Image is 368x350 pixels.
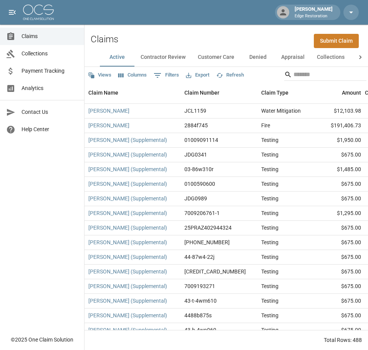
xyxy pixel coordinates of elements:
div: $675.00 [315,192,365,206]
div: Testing [261,268,278,275]
div: $675.00 [315,235,365,250]
div: Fire [261,122,270,129]
div: $675.00 [315,294,365,308]
div: dynamic tabs [100,48,353,67]
button: Show filters [152,69,181,82]
div: 43-h-4wn960 [184,326,216,334]
div: $675.00 [315,265,365,279]
div: Testing [261,282,278,290]
a: [PERSON_NAME] (Supplemental) [88,282,167,290]
a: [PERSON_NAME] (Supplemental) [88,195,167,202]
div: Amount [315,82,365,103]
button: Select columns [116,69,149,81]
div: Water Mitigation [261,107,301,115]
a: [PERSON_NAME] [88,107,129,115]
div: Testing [261,326,278,334]
span: Payment Tracking [22,67,78,75]
div: 25PRAZ402944324 [184,224,232,232]
div: Testing [261,253,278,261]
a: [PERSON_NAME] (Supplemental) [88,151,167,158]
img: ocs-logo-white-transparent.png [23,5,54,20]
a: [PERSON_NAME] (Supplemental) [88,209,167,217]
a: [PERSON_NAME] (Supplemental) [88,253,167,261]
a: Submit Claim [314,34,359,48]
div: Claim Type [261,82,288,103]
button: Collections [311,48,351,67]
div: $675.00 [315,148,365,162]
div: Claim Type [257,82,315,103]
div: Claim Number [184,82,219,103]
a: [PERSON_NAME] (Supplemental) [88,268,167,275]
div: $12,103.98 [315,104,365,118]
button: Customer Care [192,48,240,67]
span: Collections [22,50,78,58]
div: Claim Name [88,82,118,103]
div: © 2025 One Claim Solution [11,336,73,343]
div: $675.00 [315,323,365,338]
button: Appraisal [275,48,311,67]
h2: Claims [91,34,118,45]
button: Active [100,48,134,67]
div: Total Rows: 488 [324,336,362,344]
div: 2884f745 [184,122,208,129]
div: Testing [261,180,278,188]
a: [PERSON_NAME] (Supplemental) [88,165,167,173]
div: JCL1159 [184,107,206,115]
a: [PERSON_NAME] (Supplemental) [88,326,167,334]
a: [PERSON_NAME] (Supplemental) [88,238,167,246]
div: Claim Number [181,82,257,103]
div: Testing [261,238,278,246]
div: 03-86w310r [184,165,214,173]
a: [PERSON_NAME] [88,122,129,129]
div: $1,295.00 [315,206,365,221]
a: [PERSON_NAME] (Supplemental) [88,180,167,188]
a: [PERSON_NAME] (Supplemental) [88,297,167,305]
button: Contractor Review [134,48,192,67]
div: Testing [261,136,278,144]
div: 7009206761-1 [184,209,220,217]
a: [PERSON_NAME] (Supplemental) [88,224,167,232]
a: [PERSON_NAME] (Supplemental) [88,312,167,319]
div: [PERSON_NAME] [292,5,336,19]
div: 4488b875s [184,312,212,319]
div: Claim Name [85,82,181,103]
button: Views [86,69,113,81]
div: $675.00 [315,177,365,192]
div: $1,950.00 [315,133,365,148]
div: 7009193271 [184,282,215,290]
div: Testing [261,151,278,158]
div: $675.00 [315,250,365,265]
a: [PERSON_NAME] (Supplemental) [88,136,167,144]
div: Testing [261,209,278,217]
div: JDG0989 [184,195,207,202]
span: Help Center [22,125,78,133]
div: Testing [261,312,278,319]
div: 43-t-4wm610 [184,297,217,305]
div: JDG0341 [184,151,207,158]
div: Search [284,68,366,82]
div: $1,485.00 [315,162,365,177]
span: Claims [22,32,78,40]
div: Amount [342,82,361,103]
div: 300-0452400-2025 [184,268,246,275]
div: 01009091114 [184,136,218,144]
div: $191,406.73 [315,118,365,133]
div: $675.00 [315,308,365,323]
div: $675.00 [315,279,365,294]
div: 44-87w4-22j [184,253,214,261]
span: Contact Us [22,108,78,116]
div: $675.00 [315,221,365,235]
span: Analytics [22,84,78,92]
div: Testing [261,224,278,232]
div: 0100590600 [184,180,215,188]
button: Refresh [214,69,246,81]
p: Edge Restoration [295,13,333,20]
div: Testing [261,297,278,305]
button: open drawer [5,5,20,20]
button: Export [184,69,211,81]
div: 300-0463490-2025 [184,238,230,246]
div: Testing [261,195,278,202]
div: Testing [261,165,278,173]
button: Denied [240,48,275,67]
